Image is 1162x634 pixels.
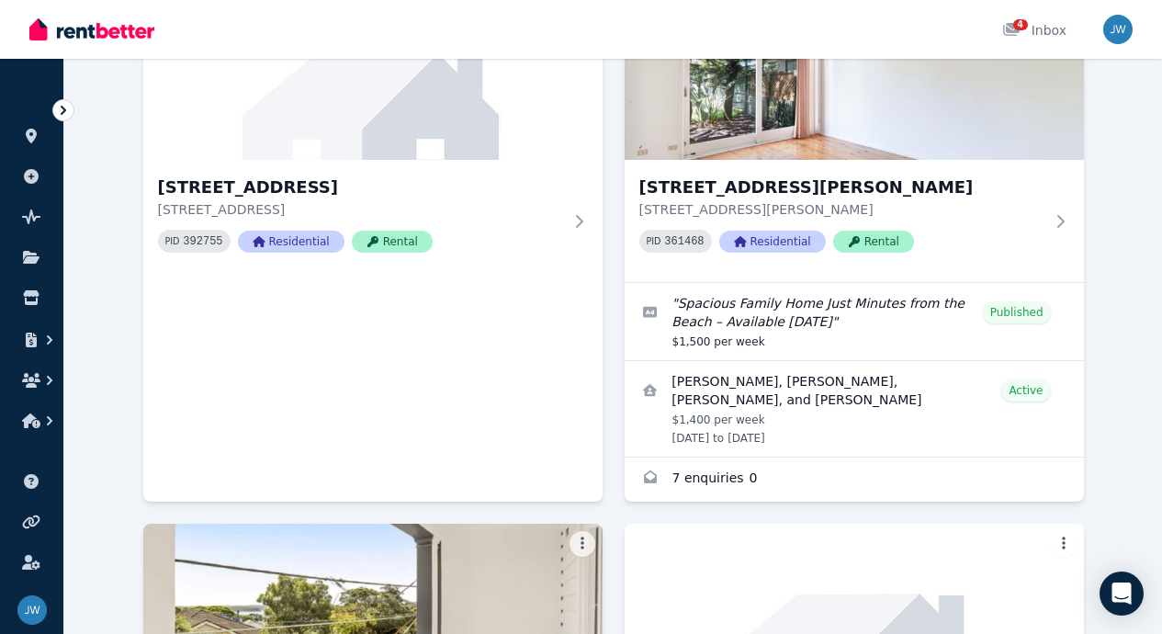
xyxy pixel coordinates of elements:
p: [STREET_ADDRESS][PERSON_NAME] [639,200,1044,219]
span: Rental [833,231,914,253]
code: 392755 [183,235,222,248]
button: More options [570,531,595,557]
span: Residential [719,231,826,253]
code: 361468 [664,235,704,248]
a: View details for Eoghan Phelan, Fiona O Reilly, Cian Beirne, and Chloe Lynn [625,361,1084,457]
span: Rental [352,231,433,253]
img: Jake Wakil [17,595,47,625]
div: Inbox [1002,21,1066,40]
div: Open Intercom Messenger [1100,572,1144,616]
span: Residential [238,231,344,253]
small: PID [647,236,661,246]
p: [STREET_ADDRESS] [158,200,562,219]
a: Edit listing: Spacious Family Home Just Minutes from the Beach – Available 18 October [625,283,1084,360]
img: Jake Wakil [1103,15,1133,44]
span: 4 [1013,19,1028,30]
img: RentBetter [29,16,154,43]
h3: [STREET_ADDRESS][PERSON_NAME] [639,175,1044,200]
small: PID [165,236,180,246]
a: Enquiries for 114 Broome St, Maroubra [625,458,1084,502]
h3: [STREET_ADDRESS] [158,175,562,200]
button: More options [1051,531,1077,557]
